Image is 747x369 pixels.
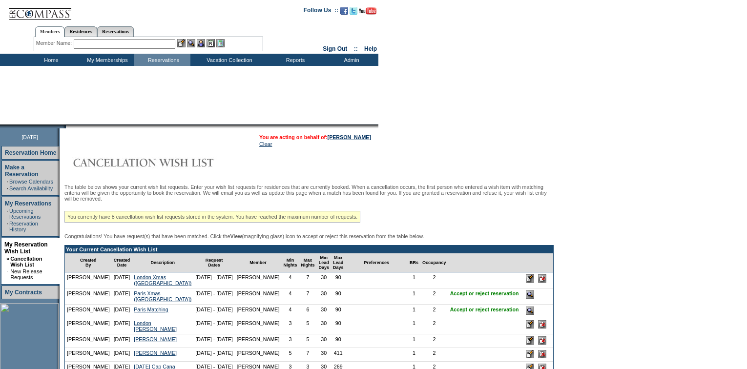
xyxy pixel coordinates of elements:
[350,7,357,15] img: Follow us on Twitter
[112,272,132,288] td: [DATE]
[538,274,546,283] input: Delete this Request
[190,54,266,66] td: Vacation Collection
[230,233,242,239] b: View
[450,307,519,312] nobr: Accept or reject reservation
[235,305,282,318] td: [PERSON_NAME]
[526,336,534,345] input: Edit this Request
[281,272,299,288] td: 4
[195,336,233,342] nobr: [DATE] - [DATE]
[112,318,132,334] td: [DATE]
[299,305,316,318] td: 6
[408,253,420,272] td: BRs
[22,54,78,66] td: Home
[281,253,299,272] td: Min Nights
[299,253,316,272] td: Max Nights
[64,211,360,223] div: You currently have 8 cancellation wish list requests stored in the system. You have reached the m...
[134,336,177,342] a: [PERSON_NAME]
[97,26,134,37] a: Reservations
[195,320,233,326] nobr: [DATE] - [DATE]
[299,318,316,334] td: 5
[316,348,331,362] td: 30
[281,305,299,318] td: 4
[10,256,42,267] a: Cancellation Wish List
[235,348,282,362] td: [PERSON_NAME]
[259,141,272,147] a: Clear
[340,10,348,16] a: Become our fan on Facebook
[5,149,56,156] a: Reservation Home
[216,39,225,47] img: b_calculator.gif
[134,350,177,356] a: [PERSON_NAME]
[526,350,534,358] input: Edit this Request
[65,272,112,288] td: [PERSON_NAME]
[235,288,282,305] td: [PERSON_NAME]
[526,290,534,299] input: Accept or Reject this Reservation
[65,305,112,318] td: [PERSON_NAME]
[197,39,205,47] img: Impersonate
[187,39,195,47] img: View
[195,350,233,356] nobr: [DATE] - [DATE]
[323,45,347,52] a: Sign Out
[207,39,215,47] img: Reservations
[134,307,168,312] a: Paris Matching
[9,179,53,184] a: Browse Calendars
[259,134,371,140] span: You are acting on behalf of:
[65,318,112,334] td: [PERSON_NAME]
[9,221,38,232] a: Reservation History
[328,134,371,140] a: [PERSON_NAME]
[7,185,8,191] td: ·
[35,26,65,37] a: Members
[112,288,132,305] td: [DATE]
[526,320,534,328] input: Edit this Request
[331,253,346,272] td: Max Lead Days
[134,274,191,286] a: London Xmas ([GEOGRAPHIC_DATA])
[316,288,331,305] td: 30
[112,253,132,272] td: Created Date
[7,179,8,184] td: ·
[420,334,448,348] td: 2
[316,272,331,288] td: 30
[36,39,74,47] div: Member Name:
[450,290,519,296] nobr: Accept or reject reservation
[316,305,331,318] td: 30
[195,290,233,296] nobr: [DATE] - [DATE]
[64,26,97,37] a: Residences
[322,54,378,66] td: Admin
[266,54,322,66] td: Reports
[177,39,186,47] img: b_edit.gif
[281,288,299,305] td: 4
[281,334,299,348] td: 3
[299,272,316,288] td: 7
[134,320,177,332] a: London [PERSON_NAME]
[364,45,377,52] a: Help
[5,200,51,207] a: My Reservations
[195,274,233,280] nobr: [DATE] - [DATE]
[299,334,316,348] td: 5
[65,334,112,348] td: [PERSON_NAME]
[331,288,346,305] td: 90
[420,305,448,318] td: 2
[112,334,132,348] td: [DATE]
[408,272,420,288] td: 1
[408,305,420,318] td: 1
[350,10,357,16] a: Follow us on Twitter
[340,7,348,15] img: Become our fan on Facebook
[316,334,331,348] td: 30
[7,208,8,220] td: ·
[64,153,260,172] img: Cancellation Wish List
[132,253,193,272] td: Description
[304,6,338,18] td: Follow Us ::
[112,348,132,362] td: [DATE]
[65,253,112,272] td: Created By
[4,241,48,255] a: My Reservation Wish List
[5,164,39,178] a: Make a Reservation
[359,10,376,16] a: Subscribe to our YouTube Channel
[66,124,67,128] img: blank.gif
[235,253,282,272] td: Member
[9,208,41,220] a: Upcoming Reservations
[65,348,112,362] td: [PERSON_NAME]
[21,134,38,140] span: [DATE]
[193,253,235,272] td: Request Dates
[6,268,9,280] td: ·
[6,256,9,262] b: »
[5,289,42,296] a: My Contracts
